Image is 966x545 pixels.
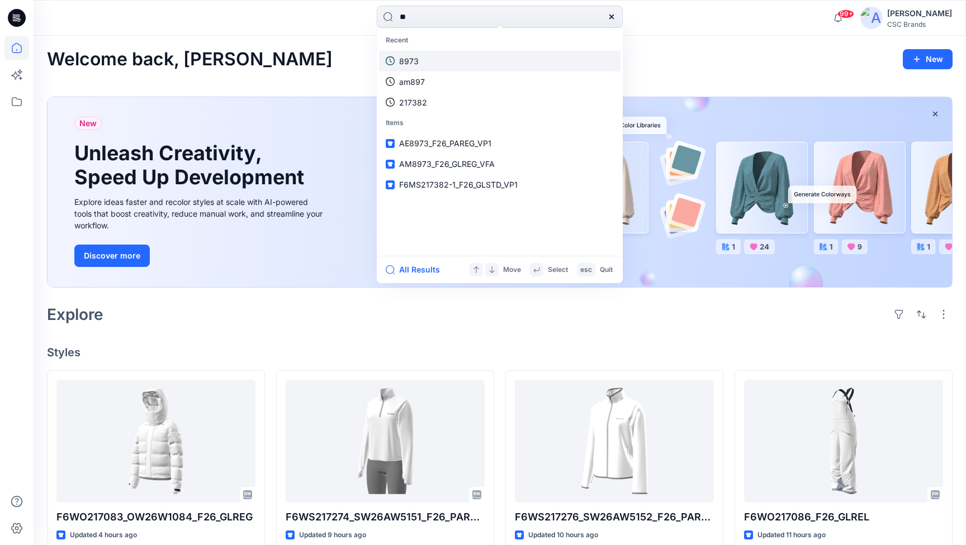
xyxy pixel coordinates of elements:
a: F6MS217382-1_F26_GLSTD_VP1 [379,174,621,195]
button: Discover more [74,245,150,267]
a: F6WS217276_SW26AW5152_F26_PAREG_VFA [515,380,714,503]
div: Explore ideas faster and recolor styles at scale with AI-powered tools that boost creativity, red... [74,196,326,231]
div: CSC Brands [887,20,952,28]
h4: Styles [47,346,953,359]
p: 217382 [399,97,427,108]
p: F6WS217276_SW26AW5152_F26_PAREG_VFA [515,509,714,525]
div: [PERSON_NAME] [887,7,952,20]
h1: Unleash Creativity, Speed Up Development [74,141,309,189]
p: Updated 10 hours ago [528,529,598,541]
img: avatar [860,7,883,29]
p: esc [580,264,592,276]
p: Updated 11 hours ago [757,529,826,541]
p: Recent [379,30,621,51]
a: 217382 [379,92,621,113]
p: Updated 9 hours ago [299,529,366,541]
p: Items [379,113,621,133]
span: New [79,117,97,130]
p: Select [548,264,568,276]
a: 8973 [379,51,621,71]
span: F6MS217382-1_F26_GLSTD_VP1 [399,180,518,189]
p: F6WS217274_SW26AW5151_F26_PAREG_VFA [286,509,485,525]
a: F6WO217086_F26_GLREL [744,380,943,503]
p: am897 [399,76,425,88]
p: Move [503,264,521,276]
p: F6WO217086_F26_GLREL [744,509,943,525]
a: am897 [379,71,621,92]
h2: Explore [47,305,103,323]
button: All Results [386,263,447,276]
a: F6WO217083_OW26W1084_F26_GLREG [56,380,255,503]
p: F6WO217083_OW26W1084_F26_GLREG [56,509,255,525]
p: Quit [600,264,613,276]
span: AE8973_F26_PAREG_VP1 [399,138,491,148]
a: AM8973_F26_GLREG_VFA [379,154,621,174]
p: 8973 [399,55,419,67]
span: AM8973_F26_GLREG_VFA [399,159,495,169]
a: Discover more [74,245,326,267]
p: Updated 4 hours ago [70,529,137,541]
span: 99+ [837,9,854,18]
a: AE8973_F26_PAREG_VP1 [379,133,621,154]
a: F6WS217274_SW26AW5151_F26_PAREG_VFA [286,380,485,503]
h2: Welcome back, [PERSON_NAME] [47,49,333,70]
button: New [903,49,953,69]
